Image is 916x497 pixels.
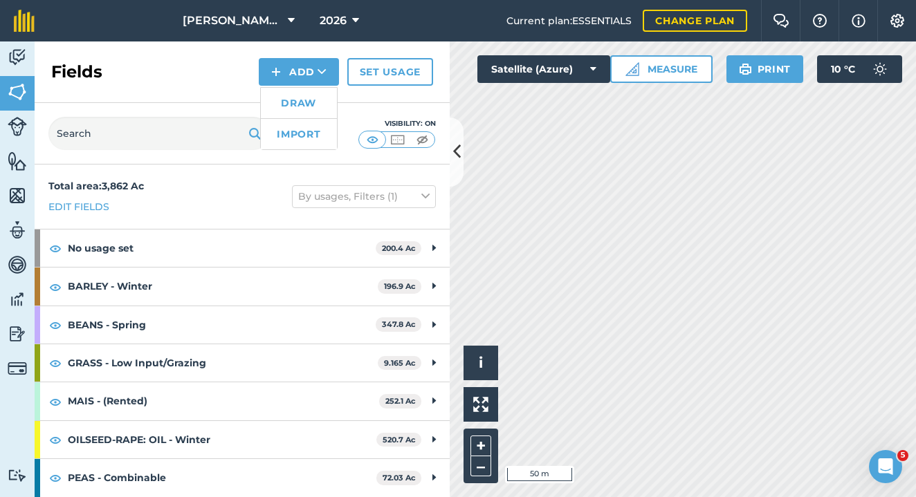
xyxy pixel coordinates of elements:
img: svg+xml;base64,PHN2ZyB4bWxucz0iaHR0cDovL3d3dy53My5vcmcvMjAwMC9zdmciIHdpZHRoPSIxOCIgaGVpZ2h0PSIyNC... [49,393,62,410]
img: svg+xml;base64,PHN2ZyB4bWxucz0iaHR0cDovL3d3dy53My5vcmcvMjAwMC9zdmciIHdpZHRoPSIxOCIgaGVpZ2h0PSIyNC... [49,469,62,486]
a: Import [261,119,337,149]
strong: MAIS - (Rented) [68,382,379,420]
strong: BARLEY - Winter [68,268,378,305]
strong: 9.165 Ac [384,358,416,368]
strong: 196.9 Ac [384,281,416,291]
img: svg+xml;base64,PHN2ZyB4bWxucz0iaHR0cDovL3d3dy53My5vcmcvMjAwMC9zdmciIHdpZHRoPSIxOCIgaGVpZ2h0PSIyNC... [49,279,62,295]
img: svg+xml;base64,PD94bWwgdmVyc2lvbj0iMS4wIiBlbmNvZGluZz0idXRmLTgiPz4KPCEtLSBHZW5lcmF0b3I6IEFkb2JlIE... [8,220,27,241]
img: A question mark icon [812,14,828,28]
img: svg+xml;base64,PHN2ZyB4bWxucz0iaHR0cDovL3d3dy53My5vcmcvMjAwMC9zdmciIHdpZHRoPSIxOCIgaGVpZ2h0PSIyNC... [49,431,62,448]
img: svg+xml;base64,PHN2ZyB4bWxucz0iaHR0cDovL3d3dy53My5vcmcvMjAwMC9zdmciIHdpZHRoPSI1MCIgaGVpZ2h0PSI0MC... [364,133,381,147]
img: Four arrows, one pointing top left, one top right, one bottom right and the last bottom left [473,397,488,412]
button: By usages, Filters (1) [292,185,436,207]
div: MAIS - (Rented)252.1 Ac [35,382,450,420]
div: No usage set200.4 Ac [35,229,450,267]
button: Add DrawImport [259,58,339,86]
strong: 520.7 Ac [383,435,416,444]
button: i [464,346,498,380]
h2: Fields [51,61,102,83]
strong: GRASS - Low Input/Grazing [68,344,378,382]
div: Visibility: On [358,118,436,129]
span: 5 [897,450,908,461]
strong: PEAS - Combinable [68,459,376,496]
img: svg+xml;base64,PD94bWwgdmVyc2lvbj0iMS4wIiBlbmNvZGluZz0idXRmLTgiPz4KPCEtLSBHZW5lcmF0b3I6IEFkb2JlIE... [8,359,27,378]
div: GRASS - Low Input/Grazing9.165 Ac [35,344,450,382]
img: svg+xml;base64,PHN2ZyB4bWxucz0iaHR0cDovL3d3dy53My5vcmcvMjAwMC9zdmciIHdpZHRoPSIxOCIgaGVpZ2h0PSIyNC... [49,240,62,256]
img: svg+xml;base64,PHN2ZyB4bWxucz0iaHR0cDovL3d3dy53My5vcmcvMjAwMC9zdmciIHdpZHRoPSIxNyIgaGVpZ2h0PSIxNy... [852,12,865,29]
img: Two speech bubbles overlapping with the left bubble in the forefront [773,14,789,28]
button: – [470,456,491,476]
strong: OILSEED-RAPE: OIL - Winter [68,421,376,458]
strong: Total area : 3,862 Ac [48,180,144,192]
button: Print [726,55,804,83]
img: svg+xml;base64,PHN2ZyB4bWxucz0iaHR0cDovL3d3dy53My5vcmcvMjAwMC9zdmciIHdpZHRoPSI1NiIgaGVpZ2h0PSI2MC... [8,82,27,102]
img: A cog icon [889,14,906,28]
button: Measure [610,55,713,83]
a: Set usage [347,58,433,86]
strong: 72.03 Ac [383,473,416,482]
a: Draw [261,88,337,118]
strong: 347.8 Ac [382,319,416,329]
strong: 200.4 Ac [382,243,416,253]
span: [PERSON_NAME] Farm Partnership [183,12,282,29]
img: svg+xml;base64,PHN2ZyB4bWxucz0iaHR0cDovL3d3dy53My5vcmcvMjAwMC9zdmciIHdpZHRoPSI1MCIgaGVpZ2h0PSI0MC... [389,133,406,147]
div: PEAS - Combinable72.03 Ac [35,459,450,496]
span: i [479,354,483,371]
img: svg+xml;base64,PHN2ZyB4bWxucz0iaHR0cDovL3d3dy53My5vcmcvMjAwMC9zdmciIHdpZHRoPSI1NiIgaGVpZ2h0PSI2MC... [8,185,27,206]
img: svg+xml;base64,PD94bWwgdmVyc2lvbj0iMS4wIiBlbmNvZGluZz0idXRmLTgiPz4KPCEtLSBHZW5lcmF0b3I6IEFkb2JlIE... [8,289,27,310]
button: 10 °C [817,55,902,83]
img: svg+xml;base64,PHN2ZyB4bWxucz0iaHR0cDovL3d3dy53My5vcmcvMjAwMC9zdmciIHdpZHRoPSI1NiIgaGVpZ2h0PSI2MC... [8,151,27,171]
strong: No usage set [68,229,376,267]
img: svg+xml;base64,PD94bWwgdmVyc2lvbj0iMS4wIiBlbmNvZGluZz0idXRmLTgiPz4KPCEtLSBHZW5lcmF0b3I6IEFkb2JlIE... [8,117,27,136]
img: svg+xml;base64,PD94bWwgdmVyc2lvbj0iMS4wIiBlbmNvZGluZz0idXRmLTgiPz4KPCEtLSBHZW5lcmF0b3I6IEFkb2JlIE... [8,254,27,275]
img: fieldmargin Logo [14,10,35,32]
div: BEANS - Spring347.8 Ac [35,306,450,344]
input: Search [48,117,270,150]
a: Edit fields [48,199,109,214]
img: Ruler icon [625,62,639,76]
div: OILSEED-RAPE: OIL - Winter520.7 Ac [35,421,450,458]
img: svg+xml;base64,PHN2ZyB4bWxucz0iaHR0cDovL3d3dy53My5vcmcvMjAwMC9zdmciIHdpZHRoPSIxOSIgaGVpZ2h0PSIyNC... [739,61,752,77]
span: 10 ° C [831,55,855,83]
button: Satellite (Azure) [477,55,610,83]
img: svg+xml;base64,PHN2ZyB4bWxucz0iaHR0cDovL3d3dy53My5vcmcvMjAwMC9zdmciIHdpZHRoPSIxNCIgaGVpZ2h0PSIyNC... [271,64,281,80]
strong: BEANS - Spring [68,306,376,344]
img: svg+xml;base64,PHN2ZyB4bWxucz0iaHR0cDovL3d3dy53My5vcmcvMjAwMC9zdmciIHdpZHRoPSIxOCIgaGVpZ2h0PSIyNC... [49,355,62,371]
strong: 252.1 Ac [385,396,416,406]
span: Current plan : ESSENTIALS [506,13,632,28]
img: svg+xml;base64,PD94bWwgdmVyc2lvbj0iMS4wIiBlbmNvZGluZz0idXRmLTgiPz4KPCEtLSBHZW5lcmF0b3I6IEFkb2JlIE... [8,469,27,482]
img: svg+xml;base64,PD94bWwgdmVyc2lvbj0iMS4wIiBlbmNvZGluZz0idXRmLTgiPz4KPCEtLSBHZW5lcmF0b3I6IEFkb2JlIE... [8,323,27,344]
img: svg+xml;base64,PD94bWwgdmVyc2lvbj0iMS4wIiBlbmNvZGluZz0idXRmLTgiPz4KPCEtLSBHZW5lcmF0b3I6IEFkb2JlIE... [8,47,27,68]
img: svg+xml;base64,PHN2ZyB4bWxucz0iaHR0cDovL3d3dy53My5vcmcvMjAwMC9zdmciIHdpZHRoPSIxOSIgaGVpZ2h0PSIyNC... [248,125,262,142]
span: 2026 [320,12,347,29]
iframe: Intercom live chat [869,450,902,483]
img: svg+xml;base64,PD94bWwgdmVyc2lvbj0iMS4wIiBlbmNvZGluZz0idXRmLTgiPz4KPCEtLSBHZW5lcmF0b3I6IEFkb2JlIE... [866,55,894,83]
img: svg+xml;base64,PHN2ZyB4bWxucz0iaHR0cDovL3d3dy53My5vcmcvMjAwMC9zdmciIHdpZHRoPSI1MCIgaGVpZ2h0PSI0MC... [414,133,431,147]
button: + [470,435,491,456]
img: svg+xml;base64,PHN2ZyB4bWxucz0iaHR0cDovL3d3dy53My5vcmcvMjAwMC9zdmciIHdpZHRoPSIxOCIgaGVpZ2h0PSIyNC... [49,317,62,333]
a: Change plan [643,10,747,32]
div: BARLEY - Winter196.9 Ac [35,268,450,305]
